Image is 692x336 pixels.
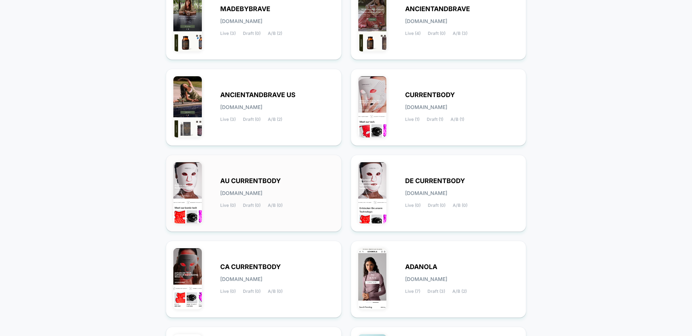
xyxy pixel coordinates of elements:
span: A/B (2) [268,117,282,122]
span: Live (1) [405,117,420,122]
span: Live (0) [405,203,421,208]
span: Live (0) [220,289,236,294]
span: Draft (3) [427,289,445,294]
span: ANCIENTANDBRAVE [405,6,470,12]
img: DE_CURRENTBODY [358,162,387,223]
span: [DOMAIN_NAME] [405,105,447,110]
span: [DOMAIN_NAME] [405,19,447,24]
span: Live (0) [220,203,236,208]
span: Live (3) [220,31,236,36]
span: A/B (2) [452,289,467,294]
span: [DOMAIN_NAME] [220,19,262,24]
span: Draft (0) [428,203,445,208]
span: A/B (1) [451,117,464,122]
img: AU_CURRENTBODY [173,162,202,223]
span: Draft (1) [427,117,443,122]
span: CA CURRENTBODY [220,264,281,269]
span: Draft (0) [243,203,261,208]
span: Live (3) [220,117,236,122]
span: A/B (0) [268,203,283,208]
span: ADANOLA [405,264,437,269]
span: DE CURRENTBODY [405,178,465,183]
span: AU CURRENTBODY [220,178,281,183]
img: CURRENTBODY [358,76,387,137]
span: [DOMAIN_NAME] [220,277,262,282]
span: Live (4) [405,31,421,36]
span: A/B (2) [268,31,282,36]
span: Live (7) [405,289,420,294]
span: MADEBYBRAVE [220,6,270,12]
span: [DOMAIN_NAME] [220,191,262,196]
span: [DOMAIN_NAME] [405,277,447,282]
span: [DOMAIN_NAME] [405,191,447,196]
span: A/B (3) [453,31,467,36]
span: A/B (0) [453,203,467,208]
span: Draft (0) [243,117,261,122]
span: Draft (0) [243,31,261,36]
span: Draft (0) [428,31,445,36]
img: ADANOLA [358,248,387,309]
span: A/B (0) [268,289,283,294]
img: CA_CURRENTBODY [173,248,202,309]
img: ANCIENTANDBRAVE_US [173,76,202,137]
span: CURRENTBODY [405,92,455,97]
span: [DOMAIN_NAME] [220,105,262,110]
span: Draft (0) [243,289,261,294]
span: ANCIENTANDBRAVE US [220,92,296,97]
